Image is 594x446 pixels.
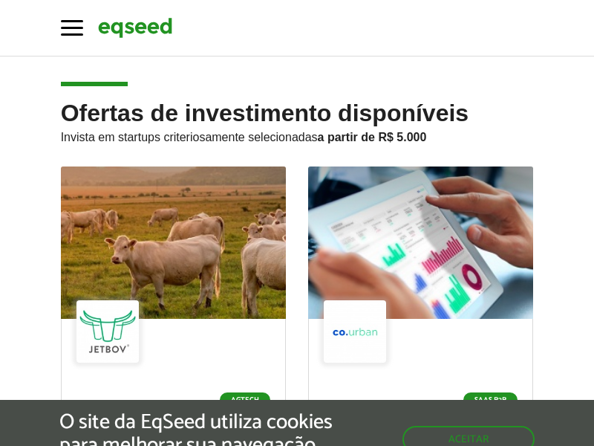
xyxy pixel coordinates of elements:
[61,126,534,144] p: Invista em startups criteriosamente selecionadas
[318,131,427,143] strong: a partir de R$ 5.000
[463,392,518,407] p: SaaS B2B
[61,100,534,167] h2: Ofertas de investimento disponíveis
[98,16,172,40] img: EqSeed
[220,392,270,407] p: Agtech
